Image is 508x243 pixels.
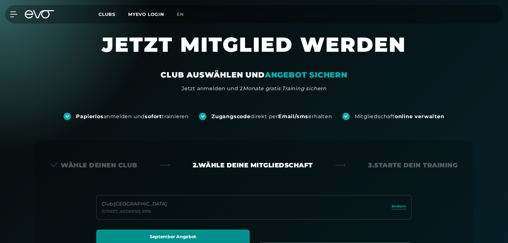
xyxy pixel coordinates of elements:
em: Monate gratis Training sichern [243,85,326,91]
div: [STREET_ADDRESS] , 10119 [102,209,167,214]
div: direkt per erhalten [211,113,332,120]
a: ändern [392,204,406,211]
div: 3. Starte dein Training [368,161,457,170]
span: en [177,11,184,17]
a: en [177,11,191,18]
a: Clubs [99,11,128,17]
strong: Email/sms [278,113,308,119]
div: Wähle deinen Club [51,161,137,170]
div: Mitgliedschaft [355,113,444,120]
strong: online verwalten [395,113,444,119]
span: Clubs [99,11,115,17]
strong: Zugangscode [211,113,251,119]
div: CLUB AUSWÄHLEN UND [161,70,347,80]
strong: sofort [145,113,162,119]
div: Jetzt anmelden und 2 [182,85,326,92]
span: ändern [392,204,406,209]
h1: JETZT MITGLIED WERDEN [63,32,445,70]
strong: Papierlos [76,113,103,119]
a: MYEVO LOGIN [128,11,164,17]
div: 2. Wähle deine Mitgliedschaft [193,161,313,170]
div: anmelden und trainieren [76,113,189,120]
div: Club : [GEOGRAPHIC_DATA] [102,200,167,208]
em: ANGEBOT SICHERN [265,70,347,79]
